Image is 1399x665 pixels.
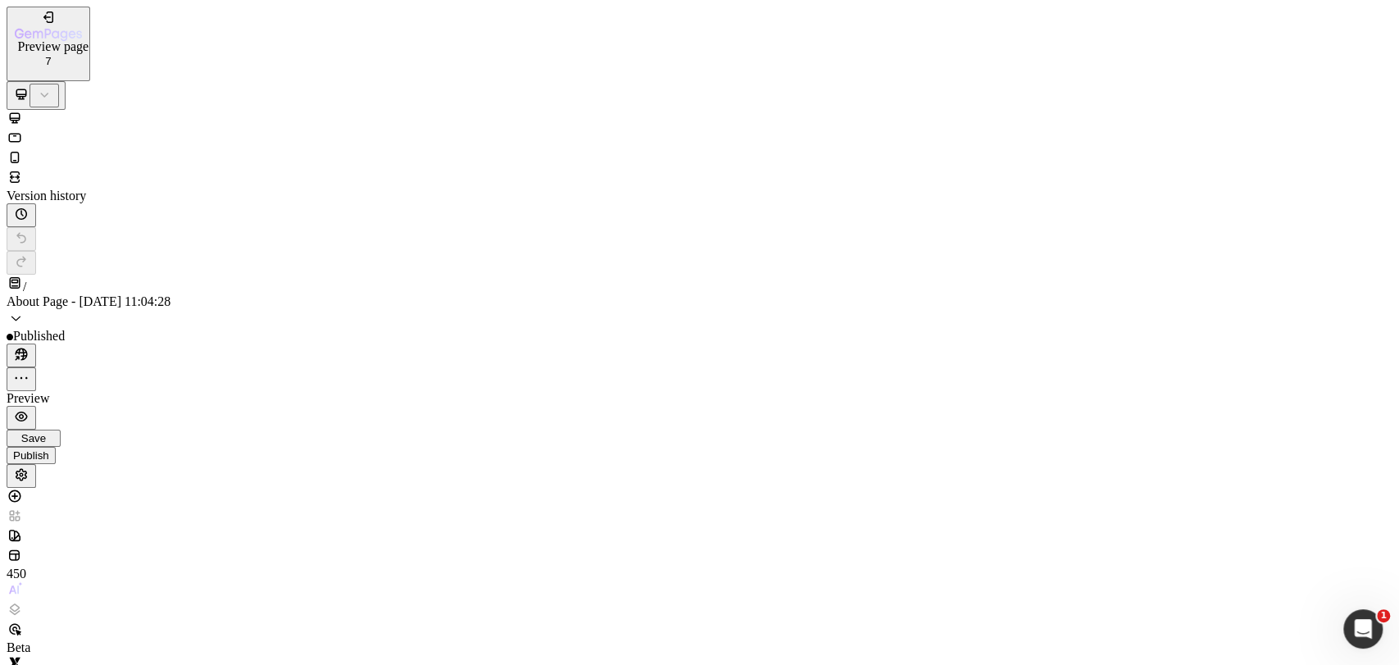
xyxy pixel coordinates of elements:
div: Undo/Redo [7,227,1392,275]
span: Save [21,432,46,444]
span: [PERSON_NAME] [7,66,111,80]
div: 450 [7,567,39,581]
span: [PERSON_NAME] [7,36,111,50]
span: [PERSON_NAME] [7,51,111,65]
p: 7 [15,55,82,67]
button: Save [7,430,61,447]
div: Preview [7,391,1392,406]
button: Publish [7,447,56,464]
span: / [23,280,26,294]
div: Beta [7,640,39,655]
div: Publish [13,449,49,462]
button: 7 [7,7,90,81]
span: Published [13,329,65,343]
iframe: Intercom live chat [1343,609,1383,649]
div: Preview page [18,39,89,54]
span: [PERSON_NAME] [7,21,111,35]
span: [PERSON_NAME] [7,7,111,20]
span: About Page - [DATE] 11:04:28 [7,294,170,308]
span: [PERSON_NAME] [7,95,111,109]
div: Version history [7,189,1392,203]
span: 1 [1377,609,1390,622]
span: Dalton Demos [7,80,83,94]
span: [PERSON_NAME] [7,110,111,124]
